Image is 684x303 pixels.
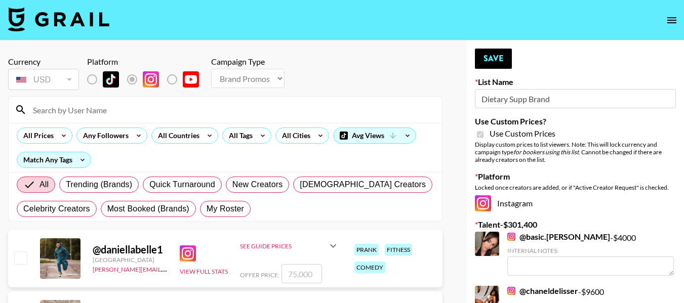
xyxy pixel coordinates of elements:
span: Most Booked (Brands) [107,203,189,215]
div: USD [10,71,77,89]
img: YouTube [183,71,199,88]
label: Use Custom Prices? [475,116,676,126]
label: Platform [475,171,676,182]
img: Instagram [180,245,196,262]
div: Campaign Type [211,57,285,67]
span: All [39,179,49,191]
div: Currency is locked to USD [8,67,79,92]
a: @chaneldelisser [507,286,578,296]
a: @basic.[PERSON_NAME] [507,232,610,242]
input: Search by User Name [27,102,436,118]
div: List locked to Instagram. [87,69,207,90]
span: Offer Price: [240,271,279,279]
button: View Full Stats [180,268,228,275]
div: [GEOGRAPHIC_DATA] [93,256,168,264]
div: Display custom prices to list viewers. Note: This will lock currency and campaign type . Cannot b... [475,141,676,163]
div: @ daniellabelle1 [93,243,168,256]
img: Instagram [143,71,159,88]
input: 75,000 [281,264,322,283]
span: New Creators [232,179,283,191]
span: Celebrity Creators [23,203,90,215]
img: Instagram [507,287,515,295]
div: - $ 4000 [507,232,674,276]
em: for bookers using this list [513,148,579,156]
span: My Roster [207,203,244,215]
div: Any Followers [77,128,131,143]
span: Trending (Brands) [66,179,132,191]
div: All Tags [223,128,255,143]
button: open drawer [662,10,682,30]
img: Grail Talent [8,7,109,31]
div: Locked once creators are added, or if "Active Creator Request" is checked. [475,184,676,191]
div: Platform [87,57,207,67]
div: Match Any Tags [17,152,91,167]
span: Quick Turnaround [149,179,215,191]
div: Avg Views [334,128,416,143]
div: All Cities [276,128,312,143]
div: Internal Notes: [507,247,674,254]
div: fitness [385,244,412,255]
label: Talent - $ 301,400 [475,220,676,230]
a: [PERSON_NAME][EMAIL_ADDRESS][DOMAIN_NAME] [93,264,243,273]
div: See Guide Prices [240,242,327,250]
div: Instagram [475,195,676,211]
div: comedy [354,262,385,273]
div: prank [354,244,379,255]
span: [DEMOGRAPHIC_DATA] Creators [300,179,426,191]
div: Currency [8,57,79,67]
img: Instagram [475,195,491,211]
span: Use Custom Prices [490,128,555,139]
div: All Countries [152,128,202,143]
img: TikTok [103,71,119,88]
button: Save [475,49,512,69]
label: List Name [475,77,676,87]
img: Instagram [507,233,515,241]
div: See Guide Prices [240,234,339,258]
div: All Prices [17,128,56,143]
